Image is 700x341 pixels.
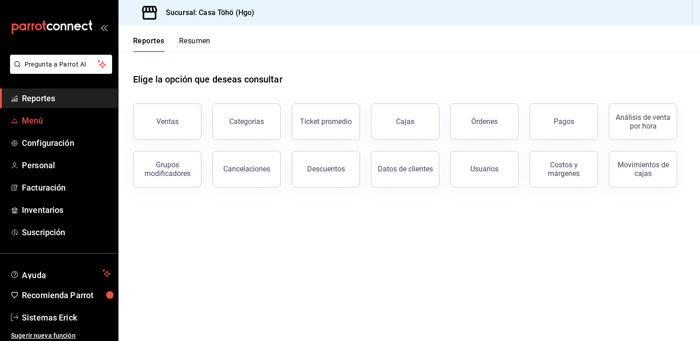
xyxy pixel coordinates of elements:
button: Categorías [212,103,281,140]
button: Movimientos de cajas [609,151,677,187]
div: Ticket promedio [300,117,352,126]
button: Cancelaciones [212,151,281,187]
button: Grupos modificadores [133,151,201,187]
button: Cajas [371,103,439,140]
div: Pagos [554,117,574,126]
div: Cancelaciones [223,165,270,173]
div: Datos de clientes [378,165,433,173]
span: Menú [22,114,111,127]
button: Costos y márgenes [530,151,598,187]
a: Pregunta a Parrot AI [6,66,112,76]
button: Descuentos [292,151,360,187]
button: Análisis de venta por hora [609,103,677,140]
span: Reportes [22,92,111,104]
span: Facturación [22,181,111,194]
span: Inventarios [22,204,111,216]
div: navigation tabs [133,36,211,52]
button: Pagos [530,103,598,140]
div: Análisis de venta por hora [615,113,671,130]
button: Resumen [179,36,211,52]
button: Usuarios [450,151,519,187]
div: Movimientos de cajas [615,160,671,178]
div: Descuentos [307,165,345,173]
button: Pregunta a Parrot AI [10,55,112,74]
div: Costos y márgenes [535,160,592,178]
div: Órdenes [471,117,498,126]
div: Grupos modificadores [139,160,196,178]
span: Suscripción [22,226,111,238]
span: Configuración [22,137,111,149]
span: Recomienda Parrot [22,289,111,301]
button: Reportes [133,36,165,52]
button: Datos de clientes [371,151,439,187]
button: open_drawer_menu [100,24,108,31]
div: Cajas [396,117,414,126]
button: Órdenes [450,103,519,140]
span: Pregunta a Parrot AI [25,60,98,69]
button: Ventas [133,103,201,140]
div: Categorías [229,117,264,126]
span: Personal [22,159,111,171]
div: Usuarios [470,165,499,173]
span: Ayuda [22,268,99,279]
h3: Sucursal: Casa Töhö (Hgo) [159,7,254,18]
span: Sugerir nueva función [11,331,111,341]
h1: Elige la opción que deseas consultar [133,72,283,86]
button: Ticket promedio [292,103,360,140]
div: Ventas [156,117,179,126]
span: Sistemas Erick [22,311,111,324]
